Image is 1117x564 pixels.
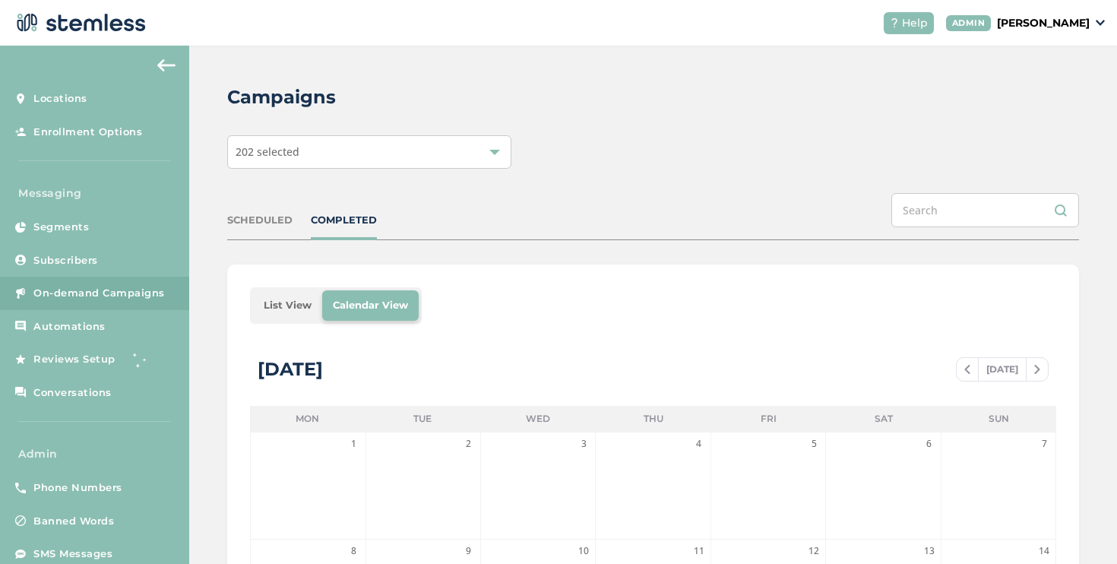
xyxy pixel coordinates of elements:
span: 14 [1036,543,1052,559]
span: Help [902,15,928,31]
img: glitter-stars-b7820f95.gif [127,344,157,375]
span: Subscribers [33,253,98,268]
img: icon-help-white-03924b79.svg [890,18,899,27]
li: Thu [596,406,711,432]
span: 3 [576,436,591,452]
img: icon-arrow-back-accent-c549486e.svg [157,59,176,71]
span: 5 [806,436,821,452]
img: icon_down-arrow-small-66adaf34.svg [1096,20,1105,26]
span: Segments [33,220,89,235]
span: Phone Numbers [33,480,122,496]
li: Tue [365,406,481,432]
div: [DATE] [258,356,323,383]
div: COMPLETED [311,213,377,228]
span: 12 [806,543,821,559]
img: icon-chevron-right-bae969c5.svg [1034,365,1040,374]
span: 202 selected [236,144,299,159]
span: Banned Words [33,514,114,529]
li: Calendar View [322,290,419,321]
li: Wed [480,406,596,432]
input: Search [891,193,1079,227]
span: 10 [576,543,591,559]
span: On-demand Campaigns [33,286,165,301]
span: 11 [691,543,707,559]
p: [PERSON_NAME] [997,15,1090,31]
li: Sun [941,406,1056,432]
span: Enrollment Options [33,125,142,140]
img: logo-dark-0685b13c.svg [12,8,146,38]
iframe: Chat Widget [1041,491,1117,564]
span: 1 [346,436,362,452]
li: Mon [250,406,365,432]
span: Reviews Setup [33,352,115,367]
span: 4 [691,436,707,452]
div: ADMIN [946,15,992,31]
span: Conversations [33,385,112,401]
span: 13 [922,543,937,559]
span: 2 [461,436,476,452]
li: Fri [710,406,826,432]
li: List View [253,290,322,321]
div: SCHEDULED [227,213,293,228]
span: [DATE] [978,358,1027,381]
img: icon-chevron-left-b8c47ebb.svg [964,365,970,374]
span: Locations [33,91,87,106]
span: 9 [461,543,476,559]
h2: Campaigns [227,84,336,111]
span: 8 [346,543,362,559]
span: SMS Messages [33,547,112,562]
span: Automations [33,319,106,334]
span: 6 [922,436,937,452]
li: Sat [826,406,941,432]
span: 7 [1036,436,1052,452]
